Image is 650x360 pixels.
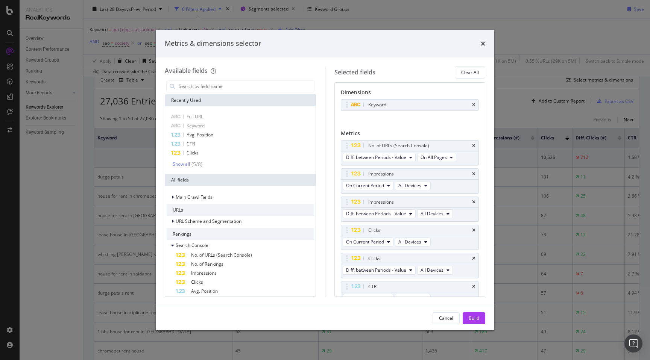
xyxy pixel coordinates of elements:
div: ImpressionstimesOn Current PeriodAll Devices [341,168,479,194]
div: times [472,256,475,261]
div: Recently Used [165,94,316,106]
div: modal [156,30,494,330]
span: Avg. Position [191,288,218,294]
span: Diff. between Periods - Value [346,210,406,217]
div: Open Intercom Messenger [624,334,642,352]
span: On Current Period [346,295,384,301]
button: Diff. between Periods - Value [343,209,416,218]
span: No. of URLs (Search Console) [191,252,252,258]
button: Diff. between Periods - Value [343,153,416,162]
span: Diff. between Periods - Value [346,154,406,160]
span: On Current Period [346,239,384,245]
div: All fields [165,174,316,186]
div: times [472,172,475,176]
div: Keywordtimes [341,99,479,110]
div: Cancel [439,315,453,321]
button: Build [463,312,485,324]
span: Search Console [176,242,208,248]
button: All Devices [417,209,453,218]
span: On All Pages [421,154,447,160]
div: times [472,144,475,148]
div: times [481,39,485,48]
span: Main Crawl Fields [176,194,213,200]
div: Impressions [368,170,394,178]
div: Available fields [165,67,208,75]
button: On All Pages [417,153,456,162]
span: Avg. Position [187,132,213,138]
div: Clear All [461,69,479,76]
button: On Current Period [343,181,393,190]
div: Rankings [167,228,314,240]
span: All Devices [398,295,421,301]
div: ( 5 / 8 ) [190,160,202,168]
div: Show all [173,162,190,167]
div: Build [469,315,479,321]
div: Clicks [368,255,380,262]
button: On Current Period [343,237,393,247]
span: Full URL [187,113,203,120]
span: All Devices [421,210,443,217]
div: times [472,228,475,233]
div: Metrics & dimensions selector [165,39,261,48]
button: On Current Period [343,294,393,303]
span: On Current Period [346,182,384,189]
div: No. of URLs (Search Console) [368,142,429,150]
button: All Devices [395,237,431,247]
div: times [472,200,475,204]
div: Dimensions [341,89,479,99]
div: ClickstimesDiff. between Periods - ValueAll Devices [341,253,479,278]
span: All Devices [398,182,421,189]
div: No. of URLs (Search Console)timesDiff. between Periods - ValueOn All Pages [341,140,479,165]
span: Diff. between Periods - Value [346,267,406,273]
div: Keyword [368,101,386,109]
div: URLs [167,204,314,216]
span: URL Scheme and Segmentation [176,218,241,224]
button: Diff. between Periods - Value [343,266,416,275]
span: CTR [187,141,195,147]
span: Impressions [191,270,217,276]
button: All Devices [417,266,453,275]
input: Search by field name [178,81,314,92]
span: Clicks [187,150,199,156]
div: Metrics [341,130,479,140]
button: All Devices [395,294,431,303]
div: times [472,284,475,289]
span: All Devices [398,239,421,245]
span: Clicks [191,279,203,285]
div: CTR [368,283,377,290]
button: Cancel [433,312,460,324]
button: All Devices [395,181,431,190]
div: Impressions [368,198,394,206]
span: All Devices [421,267,443,273]
button: Clear All [455,67,485,79]
span: Keyword [187,123,205,129]
div: ImpressionstimesDiff. between Periods - ValueAll Devices [341,197,479,222]
div: CTRtimesOn Current PeriodAll Devices [341,281,479,306]
span: No. of Rankings [191,261,223,267]
div: Selected fields [334,68,375,77]
div: Clicks [368,227,380,234]
div: ClickstimesOn Current PeriodAll Devices [341,225,479,250]
div: times [472,103,475,107]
